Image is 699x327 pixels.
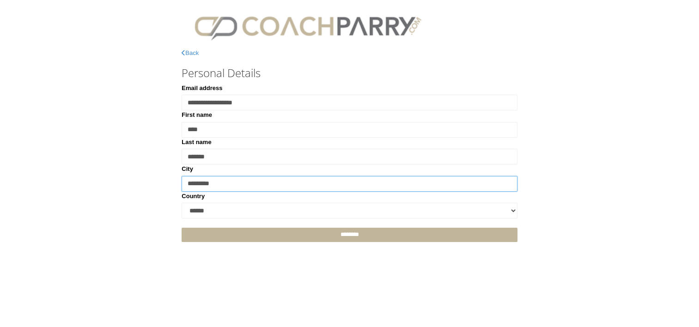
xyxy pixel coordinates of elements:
[182,138,211,147] label: Last name
[182,84,222,93] label: Email address
[182,49,199,56] a: Back
[182,9,434,44] img: CPlogo.png
[182,110,212,120] label: First name
[182,192,205,201] label: Country
[182,164,193,174] label: City
[182,67,517,79] h3: Personal Details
